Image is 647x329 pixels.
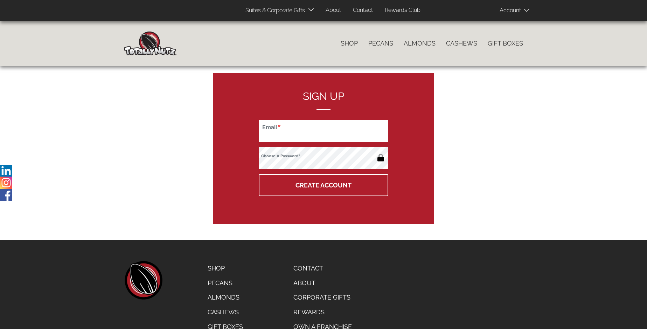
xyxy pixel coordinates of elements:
a: Shop [202,261,248,276]
a: Almonds [398,36,441,51]
a: Gift Boxes [482,36,528,51]
a: Cashews [202,305,248,320]
a: Corporate Gifts [288,290,357,305]
a: Contact [348,4,378,17]
a: About [288,276,357,290]
a: Contact [288,261,357,276]
input: Email [259,120,388,142]
a: Cashews [441,36,482,51]
a: About [320,4,346,17]
h2: Sign up [259,90,388,110]
a: home [124,261,162,300]
a: Pecans [363,36,398,51]
a: Shop [335,36,363,51]
button: Create Account [259,174,388,196]
img: Home [124,32,176,55]
a: Rewards [288,305,357,320]
a: Almonds [202,290,248,305]
a: Suites & Corporate Gifts [240,4,307,18]
a: Pecans [202,276,248,290]
a: Rewards Club [380,4,426,17]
